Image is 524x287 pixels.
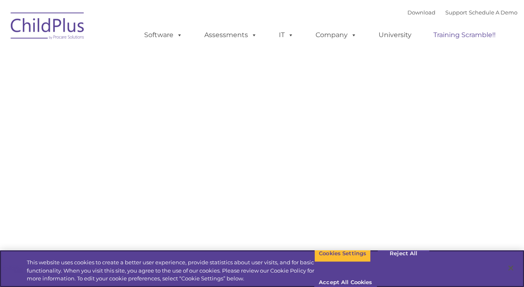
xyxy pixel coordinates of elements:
a: Training Scramble!! [425,27,504,43]
img: ChildPlus by Procare Solutions [7,7,89,48]
a: Assessments [196,27,265,43]
div: This website uses cookies to create a better user experience, provide statistics about user visit... [27,259,314,283]
font: | [407,9,517,16]
a: IT [271,27,302,43]
a: Company [307,27,365,43]
a: Download [407,9,435,16]
a: Support [445,9,467,16]
a: Software [136,27,191,43]
a: Schedule A Demo [469,9,517,16]
a: University [370,27,420,43]
button: Close [502,259,520,277]
button: Cookies Settings [314,245,371,262]
button: Reject All [378,245,429,262]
